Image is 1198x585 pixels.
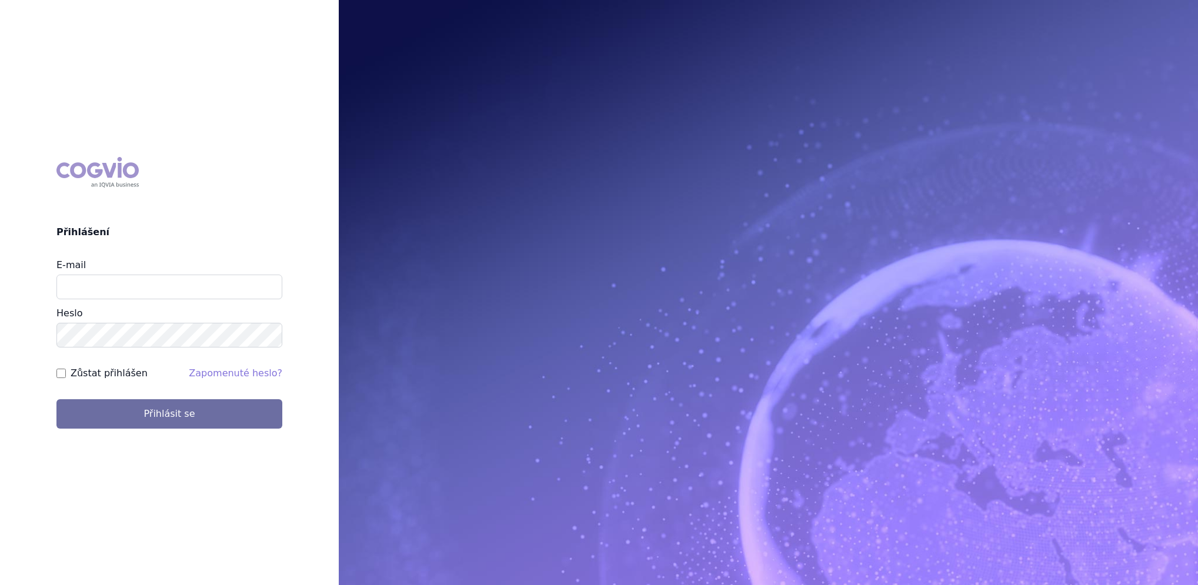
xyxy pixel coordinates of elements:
[56,225,282,239] h2: Přihlášení
[189,367,282,379] a: Zapomenuté heslo?
[56,157,139,188] div: COGVIO
[56,399,282,429] button: Přihlásit se
[56,307,82,319] label: Heslo
[71,366,148,380] label: Zůstat přihlášen
[56,259,86,270] label: E-mail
